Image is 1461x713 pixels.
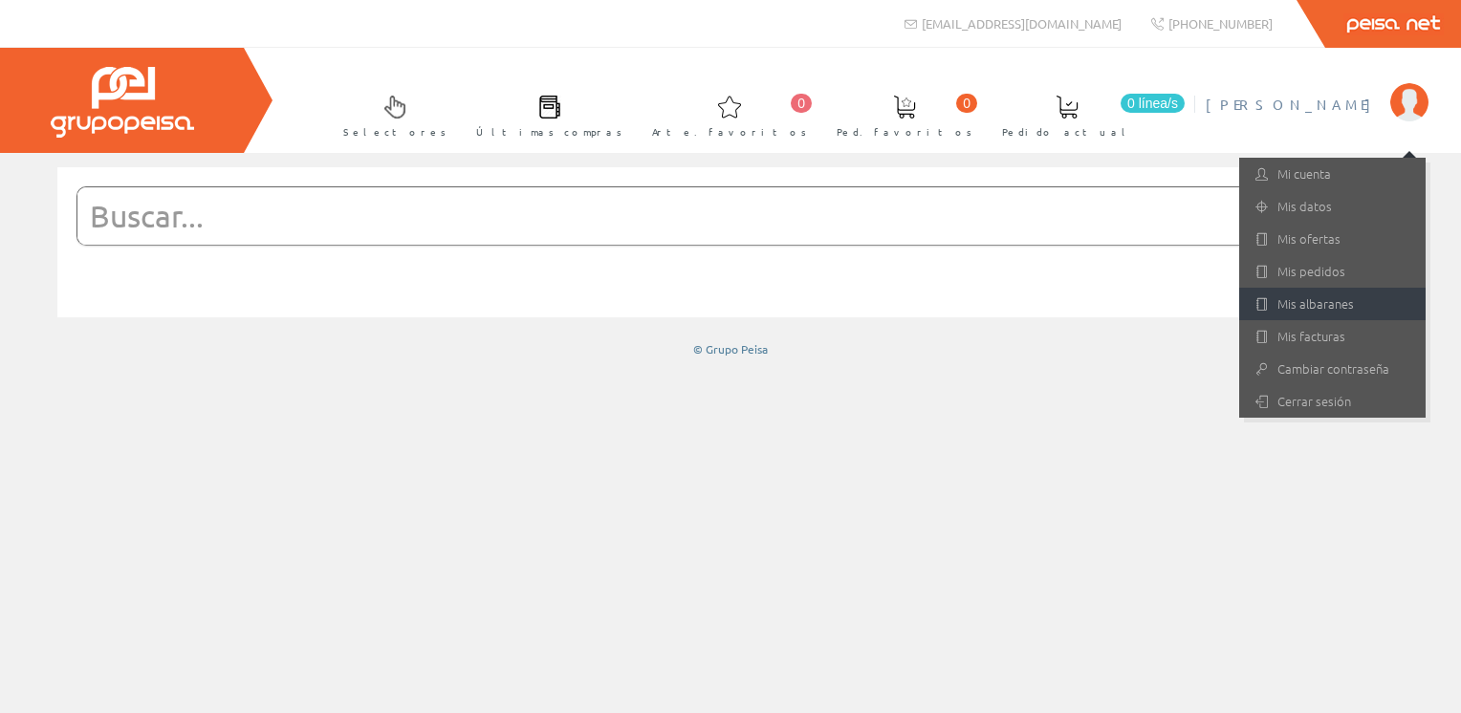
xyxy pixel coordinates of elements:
[1206,79,1428,97] a: [PERSON_NAME]
[1239,190,1426,223] a: Mis datos
[1239,288,1426,320] a: Mis albaranes
[983,79,1189,149] a: 0 línea/s Pedido actual
[324,79,456,149] a: Selectores
[1277,294,1354,313] font: Mis albaranes
[343,122,447,141] span: Selectores
[1239,158,1426,190] a: Mi cuenta
[1239,255,1426,288] a: Mis pedidos
[1277,262,1345,280] font: Mis pedidos
[457,79,632,149] a: Últimas compras
[57,341,1404,357] div: © Grupo Peisa
[652,122,807,141] span: Arte. favoritos
[922,15,1122,32] span: [EMAIL_ADDRESS][DOMAIN_NAME]
[791,94,812,113] span: 0
[1239,320,1426,353] a: Mis facturas
[1239,223,1426,255] a: Mis ofertas
[1168,15,1273,32] span: [PHONE_NUMBER]
[1002,122,1132,141] span: Pedido actual
[476,122,622,141] span: Últimas compras
[1277,197,1332,215] font: Mis datos
[1239,385,1426,418] a: Cerrar sesión
[1277,392,1351,410] font: Cerrar sesión
[1277,327,1345,345] font: Mis facturas
[77,187,1337,245] input: Buscar...
[837,122,972,141] span: Ped. favoritos
[956,94,977,113] span: 0
[1121,94,1185,113] span: 0 línea/s
[1277,229,1341,248] font: Mis ofertas
[1277,164,1331,183] font: Mi cuenta
[1277,359,1389,378] font: Cambiar contraseña
[51,67,194,138] img: Grupo Peisa
[1206,95,1381,114] span: [PERSON_NAME]
[1239,353,1426,385] a: Cambiar contraseña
